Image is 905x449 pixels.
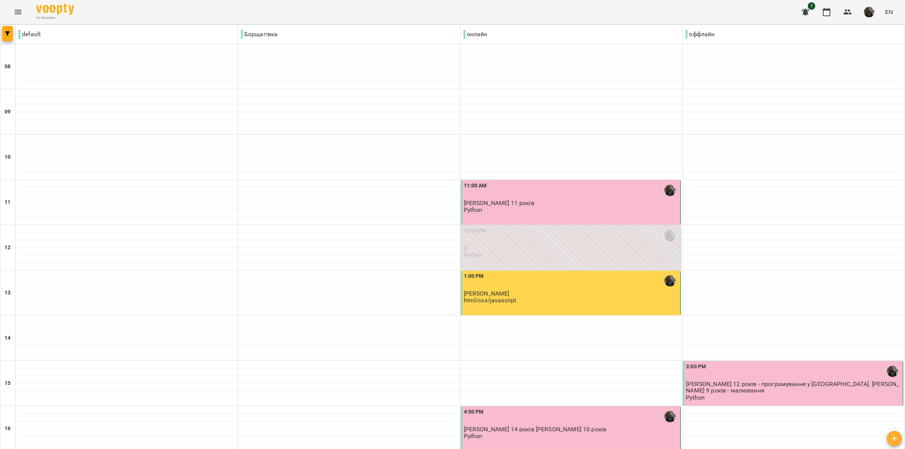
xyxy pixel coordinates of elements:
img: Щербаков Максим [664,185,676,196]
img: 33f9a82ed513007d0552af73e02aac8a.jpg [864,7,874,17]
p: оффлайн [686,30,715,39]
label: 12:00 PM [464,227,487,235]
span: [PERSON_NAME] [464,290,509,297]
p: Python [464,433,483,439]
p: Борщагівка [241,30,278,39]
p: html/css/javascript [464,297,517,303]
p: default [18,30,41,39]
span: [PERSON_NAME] 14 років [PERSON_NAME] 10 років [464,426,607,433]
h6: 15 [5,379,11,388]
img: Voopty Logo [36,4,74,15]
img: Щербаков Максим [664,230,676,241]
label: 3:00 PM [686,363,706,371]
button: EN [882,5,896,19]
span: 1 [808,2,815,10]
p: Python [464,252,483,258]
label: 1:00 PM [464,272,484,280]
label: 4:00 PM [464,408,484,416]
p: Python [464,207,483,213]
img: Щербаков Максим [887,366,898,377]
p: онлайн [463,30,488,39]
button: Add lesson [887,431,902,446]
h6: 14 [5,334,11,342]
button: Menu [9,3,27,21]
span: [PERSON_NAME] 11 років [464,199,534,207]
label: 11:00 AM [464,182,487,190]
h6: 09 [5,108,11,116]
p: Python [686,394,705,401]
span: [PERSON_NAME] 12 років - програмування у [GEOGRAPHIC_DATA]. [PERSON_NAME] 9 років - малювання [686,380,899,394]
h6: 11 [5,198,11,207]
h6: 16 [5,424,11,433]
span: For Business [36,15,74,20]
img: Щербаков Максим [664,411,676,422]
img: Щербаков Максим [664,275,676,287]
h6: 13 [5,289,11,297]
h6: 10 [5,153,11,161]
span: EN [885,8,893,16]
h6: 08 [5,63,11,71]
p: 0 [464,245,679,251]
h6: 12 [5,244,11,252]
